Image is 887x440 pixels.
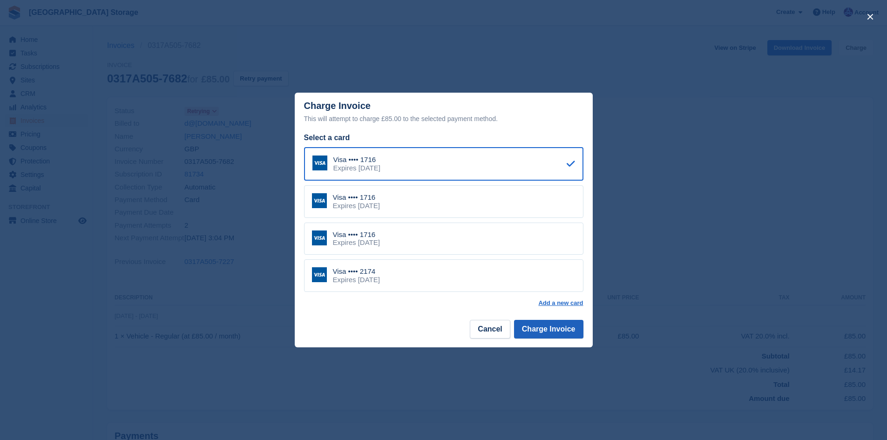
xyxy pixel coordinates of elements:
div: Visa •••• 2174 [333,267,380,276]
a: Add a new card [538,299,583,307]
div: Expires [DATE] [333,164,380,172]
div: This will attempt to charge £85.00 to the selected payment method. [304,113,583,124]
div: Select a card [304,132,583,143]
div: Visa •••• 1716 [333,193,380,202]
button: Charge Invoice [514,320,583,338]
div: Expires [DATE] [333,276,380,284]
div: Visa •••• 1716 [333,156,380,164]
img: Visa Logo [312,230,327,245]
div: Expires [DATE] [333,202,380,210]
img: Visa Logo [312,193,327,208]
div: Visa •••• 1716 [333,230,380,239]
div: Charge Invoice [304,101,583,124]
button: Cancel [470,320,510,338]
div: Expires [DATE] [333,238,380,247]
img: Visa Logo [312,156,327,170]
button: close [863,9,878,24]
img: Visa Logo [312,267,327,282]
